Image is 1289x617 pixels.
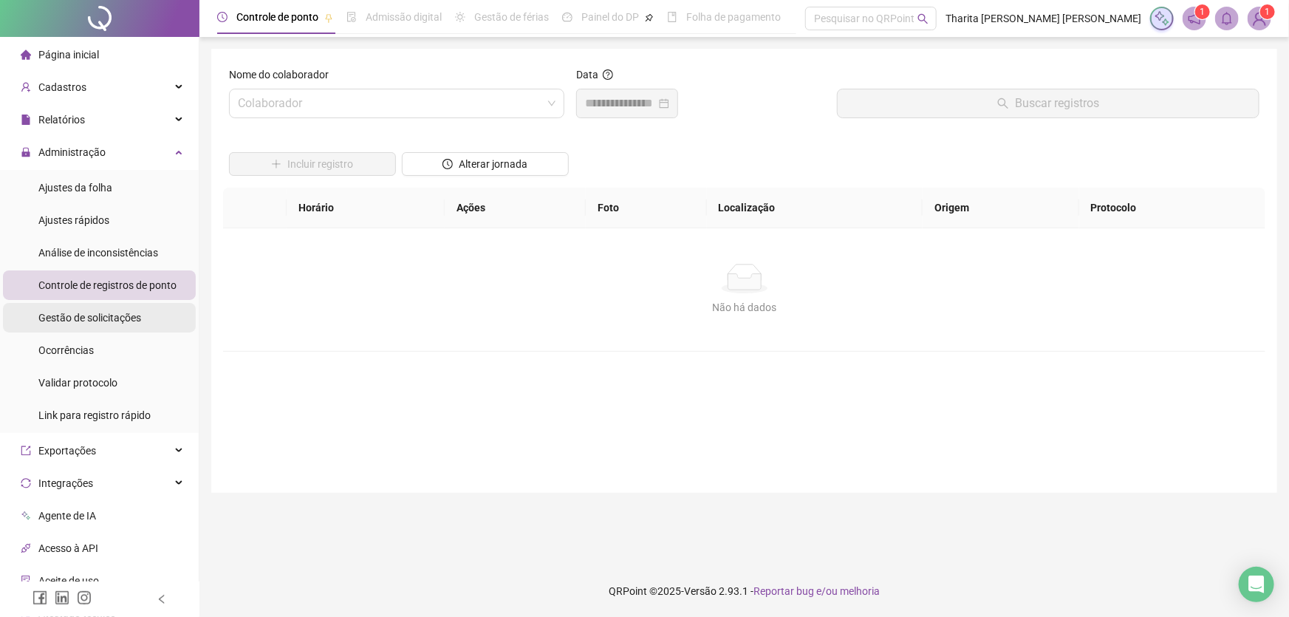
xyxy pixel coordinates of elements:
[346,12,357,22] span: file-done
[1265,7,1271,17] span: 1
[562,12,572,22] span: dashboard
[402,160,569,171] a: Alterar jornada
[21,446,31,456] span: export
[38,510,96,522] span: Agente de IA
[229,152,396,176] button: Incluir registro
[38,279,177,291] span: Controle de registros de ponto
[837,89,1259,118] button: Buscar registros
[946,10,1141,27] span: Tharita [PERSON_NAME] [PERSON_NAME]
[645,13,654,22] span: pushpin
[38,214,109,226] span: Ajustes rápidos
[667,12,677,22] span: book
[217,12,228,22] span: clock-circle
[21,50,31,60] span: home
[1154,10,1170,27] img: sparkle-icon.fc2bf0ac1784a2077858766a79e2daf3.svg
[77,590,92,605] span: instagram
[38,182,112,194] span: Ajustes da folha
[55,590,69,605] span: linkedin
[1195,4,1210,19] sup: 1
[21,147,31,157] span: lock
[38,146,106,158] span: Administração
[324,13,333,22] span: pushpin
[1220,12,1234,25] span: bell
[236,11,318,23] span: Controle de ponto
[38,575,99,587] span: Aceite de uso
[38,344,94,356] span: Ocorrências
[38,409,151,421] span: Link para registro rápido
[1079,188,1265,228] th: Protocolo
[686,11,781,23] span: Folha de pagamento
[21,82,31,92] span: user-add
[923,188,1079,228] th: Origem
[21,576,31,586] span: audit
[38,542,98,554] span: Acesso à API
[917,13,929,24] span: search
[1239,567,1274,602] div: Open Intercom Messenger
[402,152,569,176] button: Alterar jornada
[38,247,158,259] span: Análise de inconsistências
[21,115,31,125] span: file
[33,590,47,605] span: facebook
[442,159,453,169] span: clock-circle
[229,67,338,83] label: Nome do colaborador
[753,585,880,597] span: Reportar bug e/ou melhoria
[38,312,141,324] span: Gestão de solicitações
[459,156,527,172] span: Alterar jornada
[603,69,613,80] span: question-circle
[445,188,585,228] th: Ações
[38,377,117,389] span: Validar protocolo
[38,81,86,93] span: Cadastros
[241,299,1248,316] div: Não há dados
[366,11,442,23] span: Admissão digital
[38,477,93,489] span: Integrações
[474,11,549,23] span: Gestão de férias
[684,585,717,597] span: Versão
[21,478,31,488] span: sync
[1260,4,1275,19] sup: Atualize o seu contato no menu Meus Dados
[199,565,1289,617] footer: QRPoint © 2025 - 2.93.1 -
[586,188,707,228] th: Foto
[455,12,465,22] span: sun
[38,49,99,61] span: Página inicial
[707,188,923,228] th: Localização
[1200,7,1206,17] span: 1
[581,11,639,23] span: Painel do DP
[21,543,31,553] span: api
[576,69,598,81] span: Data
[287,188,445,228] th: Horário
[38,114,85,126] span: Relatórios
[1248,7,1271,30] img: 58223
[1188,12,1201,25] span: notification
[38,445,96,457] span: Exportações
[157,594,167,604] span: left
